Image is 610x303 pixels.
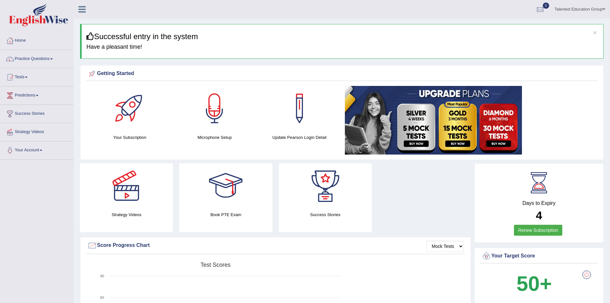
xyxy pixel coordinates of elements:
[200,262,231,268] tspan: Test scores
[87,69,596,79] div: Getting Started
[516,272,552,295] b: 50+
[260,134,339,141] h4: Update Pearson Login Detail
[0,105,73,121] a: Success Stories
[87,241,464,250] div: Score Progress Chart
[345,86,522,155] img: small5.jpg
[279,211,372,218] h4: Success Stories
[100,296,104,299] text: 60
[0,50,73,66] a: Practice Questions
[543,3,549,9] span: 0
[175,134,254,141] h4: Microphone Setup
[179,211,272,218] h4: Book PTE Exam
[0,32,73,48] a: Home
[91,134,169,141] h4: Your Subscription
[86,32,598,41] h3: Successful entry in the system
[482,251,596,261] div: Your Target Score
[0,87,73,103] a: Predictions
[0,68,73,84] a: Tests
[0,141,73,157] a: Your Account
[482,200,596,206] h4: Days to Expiry
[593,29,597,36] button: ×
[80,211,173,218] h4: Strategy Videos
[100,274,104,278] text: 90
[514,225,562,236] a: Renew Subscription
[86,44,598,50] h4: Have a pleasant time!
[0,123,73,139] a: Strategy Videos
[536,209,542,222] b: 4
